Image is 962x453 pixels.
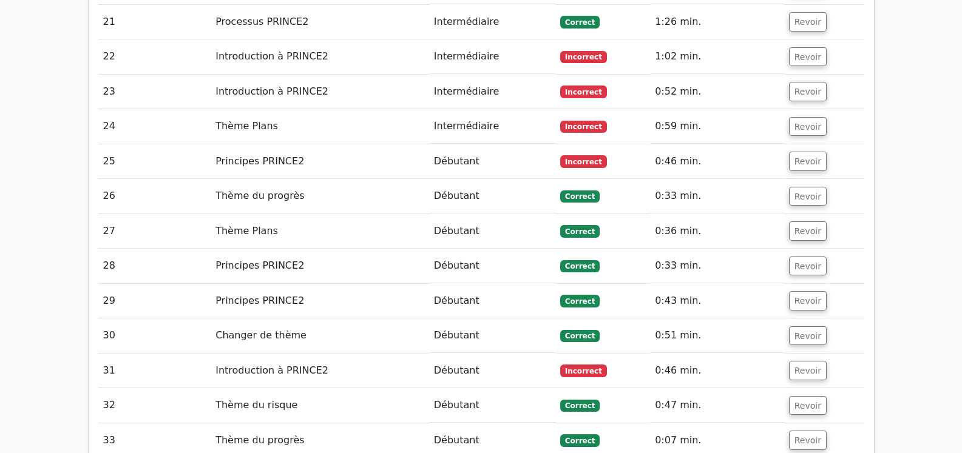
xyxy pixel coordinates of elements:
font: Principes PRINCE2 [215,260,304,271]
button: Revoir [789,152,827,171]
font: Correct [565,227,595,236]
font: Revoir [794,400,821,410]
font: Revoir [794,296,821,306]
font: 30 [103,329,115,341]
button: Revoir [789,326,827,346]
font: 24 [103,120,115,132]
font: Revoir [794,156,821,166]
font: Débutant [434,364,479,376]
font: 1:26 min. [655,16,701,27]
button: Revoir [789,12,827,32]
font: Introduction à PRINCE2 [215,364,328,376]
font: 26 [103,190,115,201]
font: Correct [565,192,595,201]
font: Correct [565,332,595,340]
font: 1:02 min. [655,50,701,62]
font: Débutant [434,434,479,446]
font: Incorrect [565,367,602,375]
button: Revoir [789,396,827,415]
font: 0:36 min. [655,225,701,237]
font: Débutant [434,399,479,411]
font: 21 [103,16,115,27]
font: Correct [565,262,595,270]
font: Débutant [434,190,479,201]
font: 0:51 min. [655,329,701,341]
font: 0:07 min. [655,434,701,446]
button: Revoir [789,431,827,450]
font: 0:47 min. [655,399,701,411]
button: Revoir [789,291,827,310]
font: Revoir [794,121,821,131]
font: Correct [565,437,595,445]
font: Revoir [794,52,821,61]
font: 29 [103,295,115,306]
font: Intermédiaire [434,86,500,97]
font: 0:33 min. [655,260,701,271]
font: Revoir [794,87,821,96]
font: 25 [103,155,115,167]
font: Intermédiaire [434,120,500,132]
font: Processus PRINCE2 [215,16,308,27]
font: Débutant [434,225,479,237]
font: 0:59 min. [655,120,701,132]
font: Thème du risque [215,399,297,411]
font: Débutant [434,329,479,341]
font: Revoir [794,331,821,340]
font: Débutant [434,155,479,167]
font: 22 [103,50,115,62]
font: 23 [103,86,115,97]
font: Débutant [434,260,479,271]
font: Principes PRINCE2 [215,295,304,306]
button: Revoir [789,82,827,101]
font: 32 [103,399,115,411]
button: Revoir [789,361,827,380]
font: Incorrect [565,122,602,131]
button: Revoir [789,221,827,241]
font: Incorrect [565,158,602,166]
font: 0:46 min. [655,364,701,376]
button: Revoir [789,257,827,276]
font: Thème du progrès [215,190,304,201]
font: 0:52 min. [655,86,701,97]
font: 31 [103,364,115,376]
font: Thème Plans [215,225,278,237]
font: Revoir [794,17,821,27]
font: Correct [565,297,595,306]
font: Thème du progrès [215,434,304,446]
font: Revoir [794,191,821,201]
font: Correct [565,18,595,27]
font: 0:33 min. [655,190,701,201]
font: Correct [565,401,595,410]
font: Changer de thème [215,329,307,341]
font: Incorrect [565,53,602,61]
font: Incorrect [565,88,602,96]
font: 33 [103,434,115,446]
button: Revoir [789,187,827,206]
font: 0:46 min. [655,155,701,167]
font: 27 [103,225,115,237]
font: Principes PRINCE2 [215,155,304,167]
font: Introduction à PRINCE2 [215,50,328,62]
font: Thème Plans [215,120,278,132]
font: Revoir [794,366,821,375]
font: Revoir [794,261,821,270]
button: Revoir [789,47,827,67]
font: Intermédiaire [434,50,500,62]
font: Intermédiaire [434,16,500,27]
font: Introduction à PRINCE2 [215,86,328,97]
font: 0:43 min. [655,295,701,306]
font: Revoir [794,226,821,236]
font: Revoir [794,435,821,445]
font: 28 [103,260,115,271]
button: Revoir [789,117,827,136]
font: Débutant [434,295,479,306]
